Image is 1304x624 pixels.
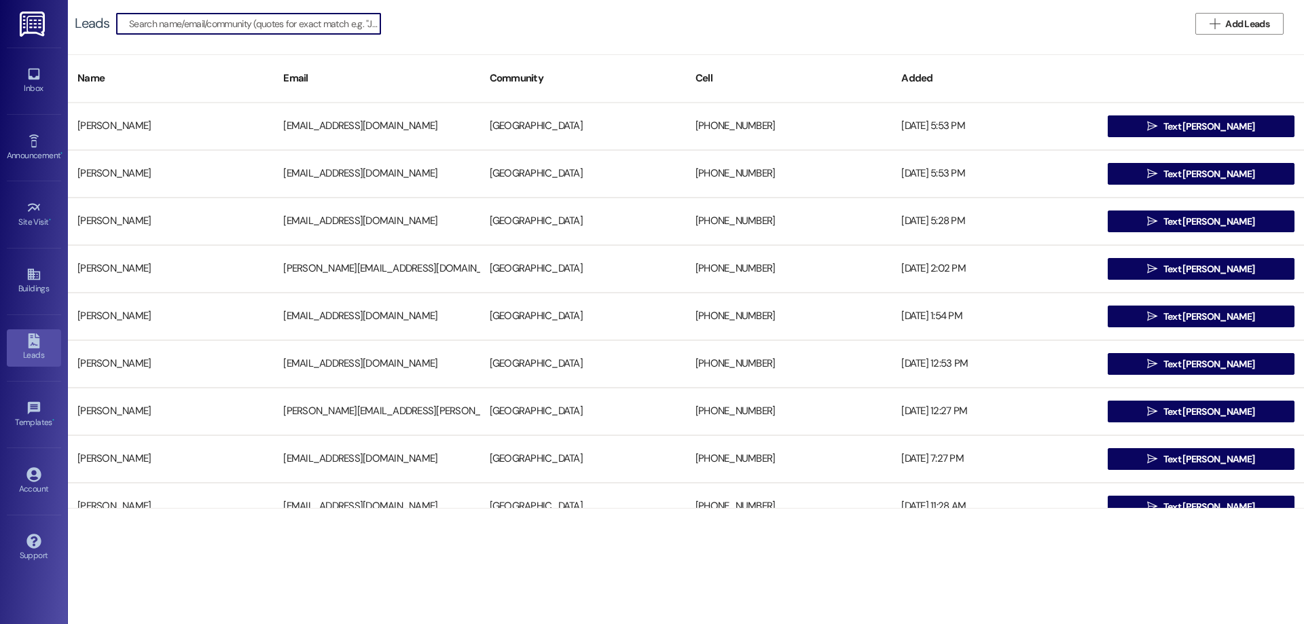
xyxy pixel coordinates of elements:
i:  [1147,311,1157,322]
div: [PERSON_NAME] [68,493,274,520]
span: Text [PERSON_NAME] [1163,405,1254,419]
div: [GEOGRAPHIC_DATA] [480,398,686,425]
div: [GEOGRAPHIC_DATA] [480,113,686,140]
a: Account [7,463,61,500]
div: [EMAIL_ADDRESS][DOMAIN_NAME] [274,160,479,187]
i:  [1147,501,1157,512]
div: Cell [686,62,892,95]
i:  [1147,263,1157,274]
div: [PHONE_NUMBER] [686,350,892,378]
div: [PHONE_NUMBER] [686,303,892,330]
div: [GEOGRAPHIC_DATA] [480,303,686,330]
span: Text [PERSON_NAME] [1163,310,1254,324]
span: Text [PERSON_NAME] [1163,452,1254,466]
div: [PERSON_NAME] [68,160,274,187]
span: • [60,149,62,158]
div: [DATE] 5:53 PM [892,160,1098,187]
div: [GEOGRAPHIC_DATA] [480,350,686,378]
button: Text [PERSON_NAME] [1108,401,1294,422]
a: Support [7,530,61,566]
div: [EMAIL_ADDRESS][DOMAIN_NAME] [274,208,479,235]
div: [PERSON_NAME] [68,255,274,282]
div: [PHONE_NUMBER] [686,160,892,187]
div: [DATE] 5:53 PM [892,113,1098,140]
i:  [1147,454,1157,464]
div: [PHONE_NUMBER] [686,113,892,140]
div: [EMAIL_ADDRESS][DOMAIN_NAME] [274,493,479,520]
div: [PERSON_NAME] [68,208,274,235]
button: Text [PERSON_NAME] [1108,163,1294,185]
i:  [1147,406,1157,417]
img: ResiDesk Logo [20,12,48,37]
a: Site Visit • [7,196,61,233]
i:  [1147,359,1157,369]
div: [DATE] 12:53 PM [892,350,1098,378]
div: [PHONE_NUMBER] [686,255,892,282]
a: Inbox [7,62,61,99]
span: Text [PERSON_NAME] [1163,262,1254,276]
div: [DATE] 7:27 PM [892,445,1098,473]
span: Text [PERSON_NAME] [1163,215,1254,229]
div: Leads [75,16,109,31]
span: Text [PERSON_NAME] [1163,120,1254,134]
button: Text [PERSON_NAME] [1108,448,1294,470]
div: Added [892,62,1098,95]
div: [GEOGRAPHIC_DATA] [480,445,686,473]
div: [PHONE_NUMBER] [686,208,892,235]
div: [PHONE_NUMBER] [686,493,892,520]
div: [EMAIL_ADDRESS][DOMAIN_NAME] [274,350,479,378]
a: Buildings [7,263,61,299]
button: Text [PERSON_NAME] [1108,353,1294,375]
div: [GEOGRAPHIC_DATA] [480,160,686,187]
span: Add Leads [1225,17,1269,31]
div: [PHONE_NUMBER] [686,445,892,473]
i:  [1147,121,1157,132]
a: Leads [7,329,61,366]
i:  [1147,168,1157,179]
span: • [52,416,54,425]
span: Text [PERSON_NAME] [1163,357,1254,371]
span: • [49,215,51,225]
button: Add Leads [1195,13,1284,35]
div: [DATE] 12:27 PM [892,398,1098,425]
button: Text [PERSON_NAME] [1108,306,1294,327]
div: [DATE] 5:28 PM [892,208,1098,235]
div: [DATE] 11:28 AM [892,493,1098,520]
i:  [1147,216,1157,227]
div: [PERSON_NAME] [68,303,274,330]
div: [GEOGRAPHIC_DATA] [480,208,686,235]
div: [PERSON_NAME][EMAIL_ADDRESS][DOMAIN_NAME] [274,255,479,282]
input: Search name/email/community (quotes for exact match e.g. "John Smith") [129,14,380,33]
a: Templates • [7,397,61,433]
div: [GEOGRAPHIC_DATA] [480,255,686,282]
i:  [1210,18,1220,29]
div: [DATE] 2:02 PM [892,255,1098,282]
div: [PHONE_NUMBER] [686,398,892,425]
button: Text [PERSON_NAME] [1108,115,1294,137]
div: [PERSON_NAME] [68,350,274,378]
div: [DATE] 1:54 PM [892,303,1098,330]
div: Community [480,62,686,95]
button: Text [PERSON_NAME] [1108,496,1294,517]
button: Text [PERSON_NAME] [1108,210,1294,232]
div: [EMAIL_ADDRESS][DOMAIN_NAME] [274,113,479,140]
div: [EMAIL_ADDRESS][DOMAIN_NAME] [274,445,479,473]
div: [PERSON_NAME] [68,113,274,140]
div: [GEOGRAPHIC_DATA] [480,493,686,520]
span: Text [PERSON_NAME] [1163,500,1254,514]
div: [PERSON_NAME][EMAIL_ADDRESS][PERSON_NAME][DOMAIN_NAME] [274,398,479,425]
div: Name [68,62,274,95]
div: [PERSON_NAME] [68,398,274,425]
button: Text [PERSON_NAME] [1108,258,1294,280]
span: Text [PERSON_NAME] [1163,167,1254,181]
div: [PERSON_NAME] [68,445,274,473]
div: Email [274,62,479,95]
div: [EMAIL_ADDRESS][DOMAIN_NAME] [274,303,479,330]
